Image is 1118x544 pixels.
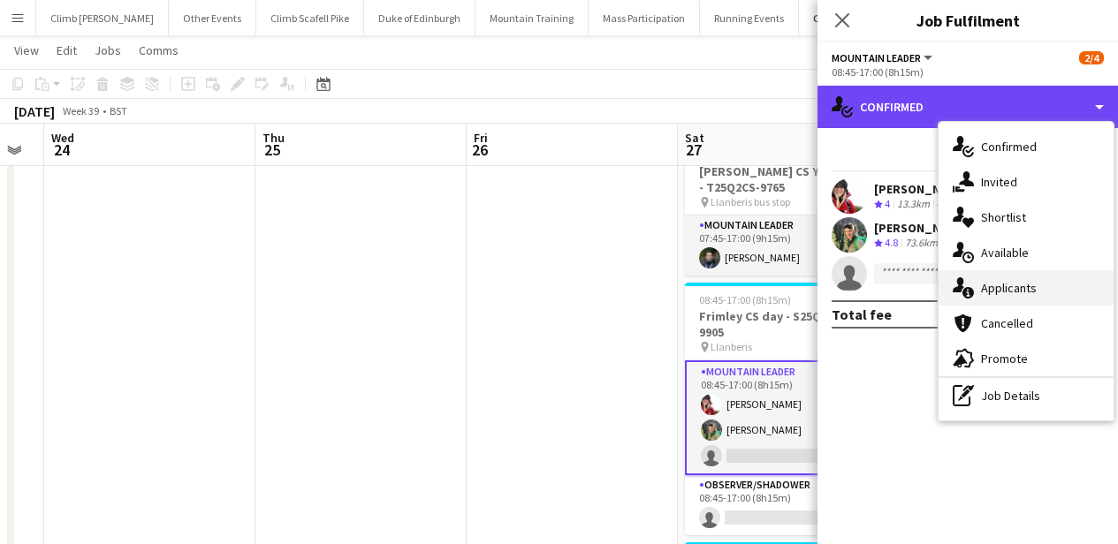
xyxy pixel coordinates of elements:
span: Llanberis bus stop [711,195,790,208]
span: View [14,42,39,58]
div: Confirmed [818,86,1118,128]
div: 13.3km [894,197,933,212]
span: Edit [57,42,77,58]
span: Comms [139,42,179,58]
div: Job Details [939,378,1114,413]
button: Climb Snowdon [799,1,902,35]
span: 27 [682,140,704,160]
app-job-card: 08:45-17:00 (8h15m)2/4Frimley CS day - S25Q2CS-9905 Llanberis2 RolesMountain Leader7A2/308:45-17:... [685,283,883,535]
span: 08:45-17:00 (8h15m) [699,293,791,306]
span: Promote [981,351,1028,366]
div: BST [110,104,127,117]
span: Mountain Leader [832,51,921,64]
h3: Job Fulfilment [818,9,1118,32]
span: Fri [474,130,488,146]
span: Jobs [95,42,121,58]
h3: Frimley CS day - S25Q2CS-9905 [685,308,883,340]
app-card-role: Mountain Leader7A2/308:45-17:00 (8h15m)[PERSON_NAME][PERSON_NAME] [685,360,883,475]
button: Climb [PERSON_NAME] [36,1,169,35]
span: Week 39 [58,104,103,117]
span: Cancelled [981,315,1033,331]
button: Other Events [169,1,256,35]
span: Sat [685,130,704,146]
button: Running Events [700,1,799,35]
app-card-role: Observer/Shadower0/108:45-17:00 (8h15m) [685,475,883,535]
span: 4.8 [885,236,898,249]
span: 26 [471,140,488,160]
a: Jobs [87,39,128,62]
div: 73.6km [901,236,941,251]
span: 25 [260,140,285,160]
button: Climb Scafell Pike [256,1,364,35]
div: 08:45-17:00 (8h15m) [832,65,1104,79]
span: 4 [885,197,890,210]
a: Comms [132,39,186,62]
button: Mass Participation [589,1,700,35]
span: 24 [49,140,74,160]
a: Edit [49,39,84,62]
app-card-role: Mountain Leader1/107:45-17:00 (9h15m)[PERSON_NAME] [685,215,883,276]
button: Mountain Leader [832,51,935,64]
app-skills-label: 4/6 [937,197,951,210]
app-job-card: 07:45-17:00 (9h15m)1/1[PERSON_NAME] CS Y Lliwedd - T25Q2CS-9765 Llanberis bus stop1 RoleMountain ... [685,138,883,276]
span: 2/4 [1079,51,1104,64]
span: Applicants [981,280,1037,296]
span: Wed [51,130,74,146]
span: Confirmed [981,139,1037,155]
a: View [7,39,46,62]
span: Thu [262,130,285,146]
div: Total fee [832,306,892,323]
span: Shortlist [981,209,1026,225]
div: [PERSON_NAME] [874,181,968,197]
div: [PERSON_NAME] [874,220,968,236]
button: Mountain Training [475,1,589,35]
span: Invited [981,174,1017,190]
div: [DATE] [14,102,55,120]
span: Llanberis [711,340,752,353]
h3: [PERSON_NAME] CS Y Lliwedd - T25Q2CS-9765 [685,163,883,195]
span: Available [981,245,1029,261]
button: Duke of Edinburgh [364,1,475,35]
